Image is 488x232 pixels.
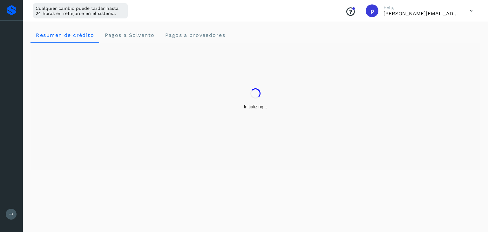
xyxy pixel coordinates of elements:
[36,32,94,38] span: Resumen de crédito
[104,32,154,38] span: Pagos a Solvento
[33,3,128,18] div: Cualquier cambio puede tardar hasta 24 horas en reflejarse en el sistema.
[165,32,225,38] span: Pagos a proveedores
[383,10,460,17] p: paola.alvarez@bblconsultoria.com.mx
[383,5,460,10] p: Hola,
